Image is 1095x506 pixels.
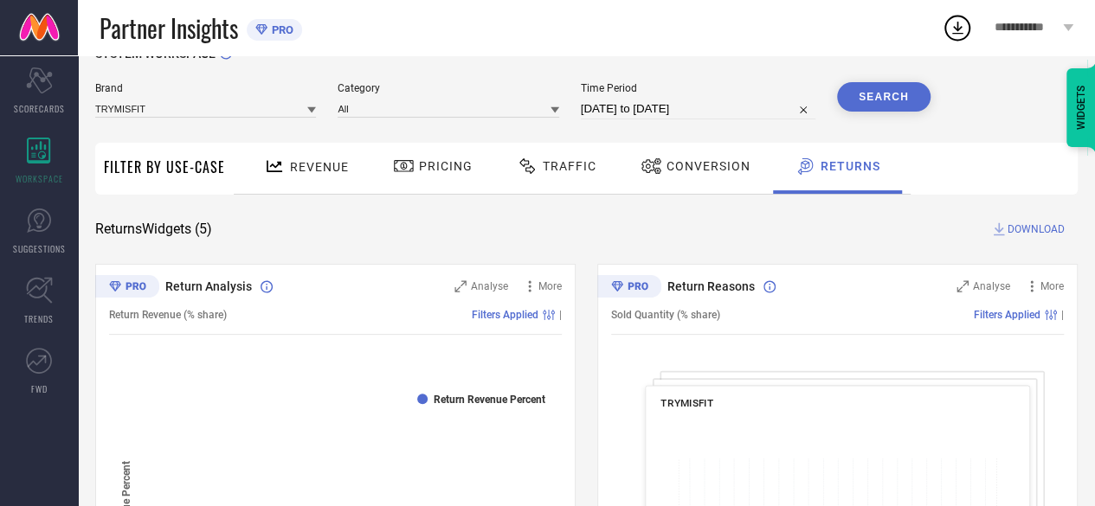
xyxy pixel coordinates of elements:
span: Filters Applied [974,309,1040,321]
span: Category [338,82,558,94]
span: WORKSPACE [16,172,63,185]
span: Traffic [543,159,596,173]
span: Returns Widgets ( 5 ) [95,221,212,238]
span: Return Reasons [667,279,755,293]
span: Time Period [581,82,815,94]
span: More [538,280,562,292]
svg: Zoom [454,280,467,292]
span: Conversion [667,159,750,173]
span: Return Revenue (% share) [109,309,227,321]
span: Brand [95,82,316,94]
div: Premium [95,275,159,301]
span: PRO [267,23,293,36]
input: Select time period [581,99,815,119]
span: FWD [31,382,48,395]
text: Return Revenue Percent [434,394,545,406]
span: TRENDS [24,312,54,325]
button: Search [837,82,931,112]
span: Revenue [290,160,349,174]
span: | [1061,309,1064,321]
span: More [1040,280,1064,292]
span: DOWNLOAD [1008,221,1065,238]
span: Pricing [419,159,473,173]
span: SUGGESTIONS [13,242,66,255]
div: Premium [597,275,661,301]
span: TRYMISFIT [660,397,713,409]
span: Return Analysis [165,279,252,293]
div: Open download list [942,12,973,43]
span: Analyse [471,280,508,292]
span: Filters Applied [472,309,538,321]
span: | [559,309,562,321]
span: SCORECARDS [14,102,65,115]
svg: Zoom [957,280,969,292]
span: Partner Insights [100,10,238,46]
span: Sold Quantity (% share) [611,309,720,321]
span: Filter By Use-Case [104,157,225,177]
span: Returns [821,159,880,173]
span: Analyse [973,280,1010,292]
